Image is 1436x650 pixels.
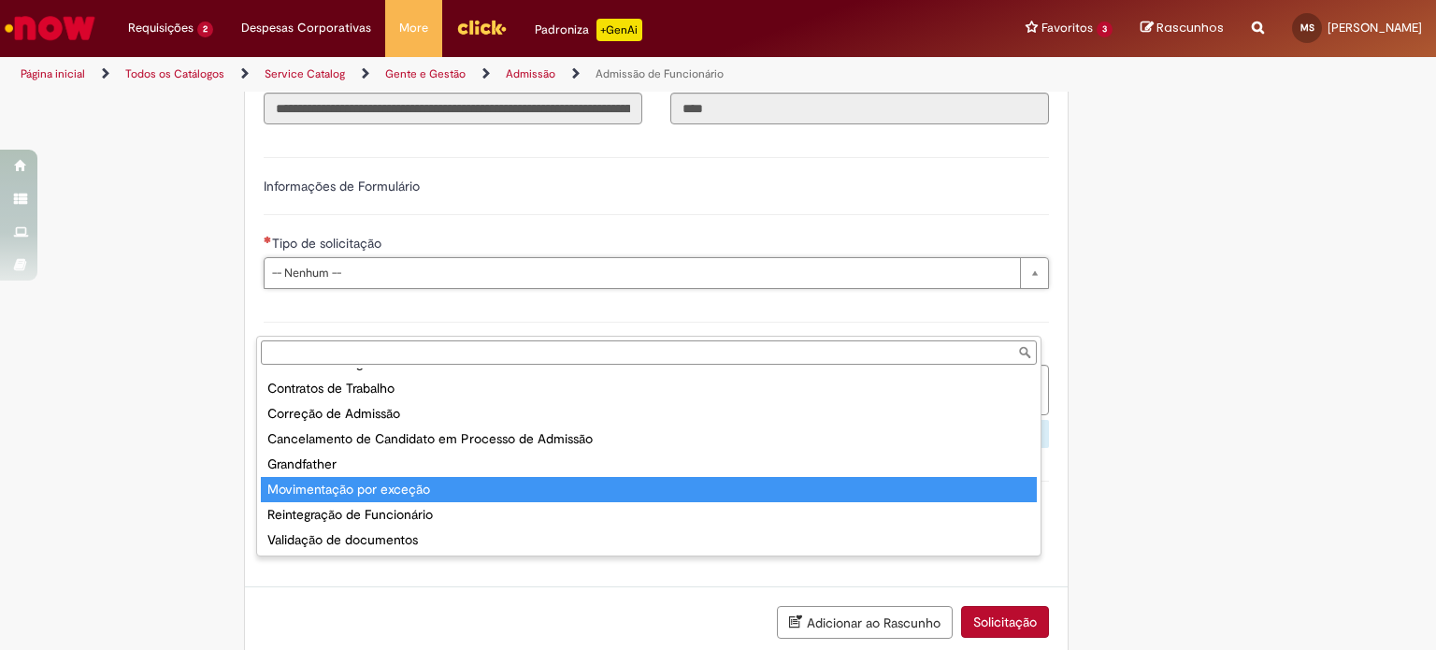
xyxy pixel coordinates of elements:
[261,452,1037,477] div: Grandfather
[261,527,1037,553] div: Validação de documentos
[261,426,1037,452] div: Cancelamento de Candidato em Processo de Admissão
[261,401,1037,426] div: Correção de Admissão
[261,477,1037,502] div: Movimentação por exceção
[257,368,1041,556] ul: Tipo de solicitação
[261,376,1037,401] div: Contratos de Trabalho
[261,502,1037,527] div: Reintegração de Funcionário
